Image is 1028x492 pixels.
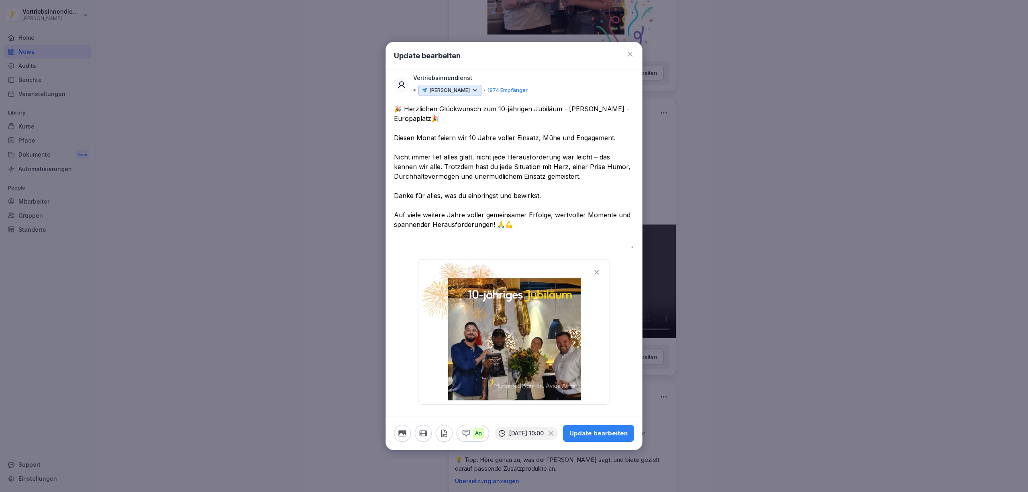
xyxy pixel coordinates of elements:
[509,430,544,437] p: [DATE] 10:00
[563,425,634,442] button: Update bearbeiten
[394,50,461,61] h1: Update bearbeiten
[413,73,472,82] p: Vertriebsinnendienst
[422,263,606,401] img: uegklqc7bgex0f6yia0ff2a0.png
[569,429,628,438] div: Update bearbeiten
[429,86,470,94] p: [PERSON_NAME]
[473,428,484,439] p: An
[487,86,528,94] p: 1874 Empfänger
[457,425,489,442] button: An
